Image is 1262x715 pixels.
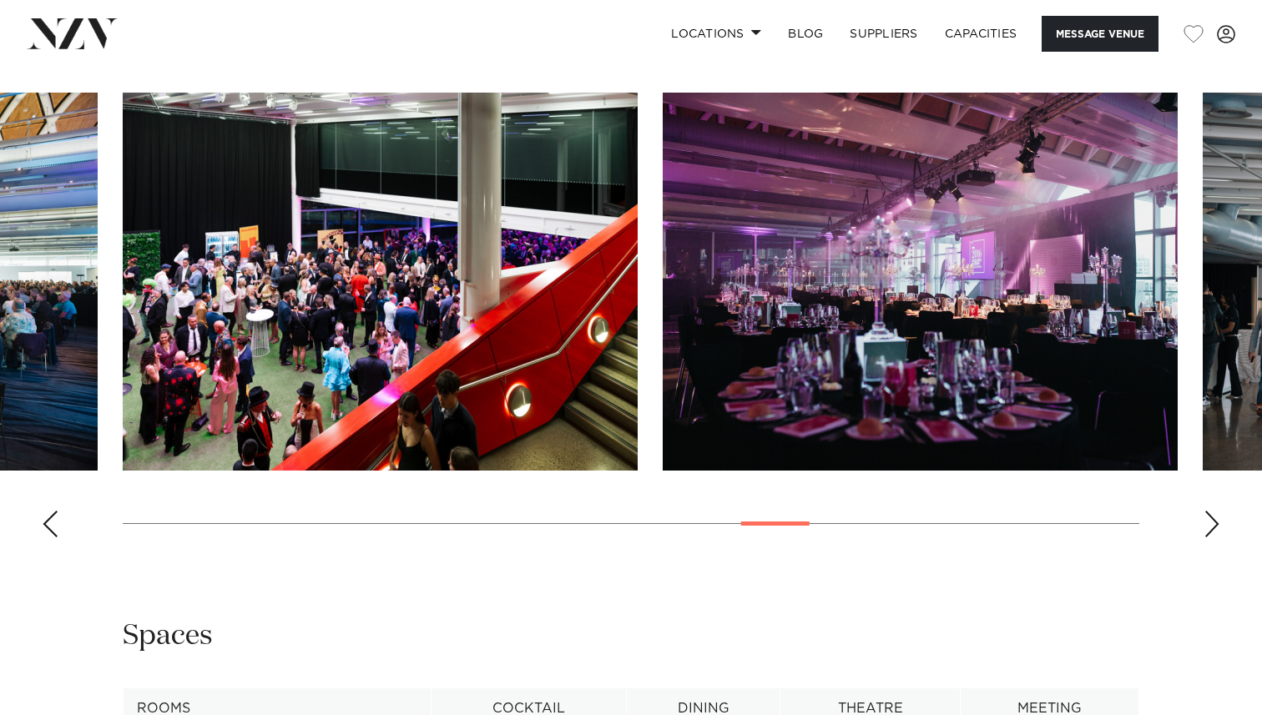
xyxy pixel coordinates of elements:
img: nzv-logo.png [27,18,118,48]
a: Capacities [931,16,1031,52]
a: SUPPLIERS [836,16,931,52]
swiper-slide: 19 / 28 [663,93,1178,471]
button: Message Venue [1042,16,1159,52]
a: BLOG [775,16,836,52]
swiper-slide: 18 / 28 [123,93,638,471]
a: Locations [658,16,775,52]
h2: Spaces [123,617,213,655]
